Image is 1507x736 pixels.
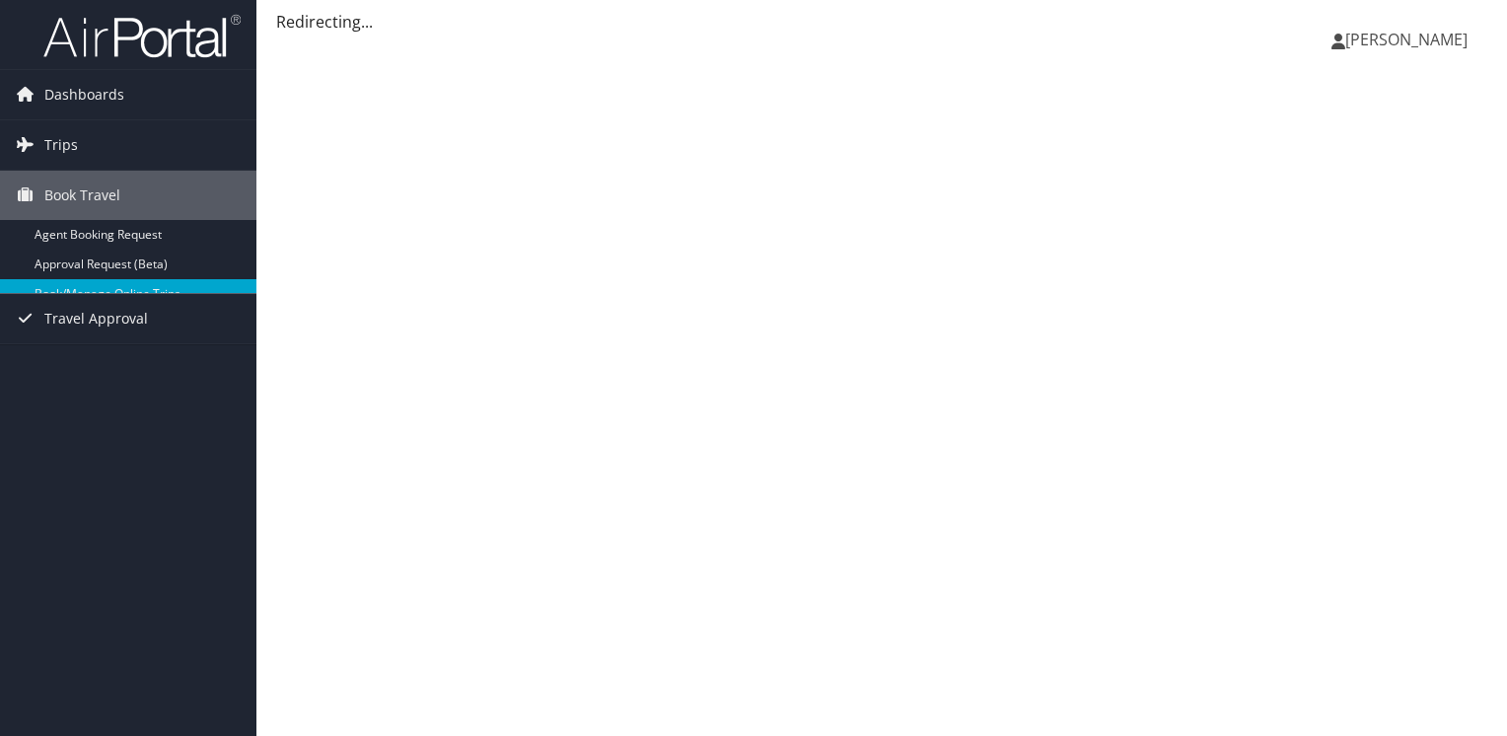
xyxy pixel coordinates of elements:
span: Book Travel [44,171,120,220]
img: airportal-logo.png [43,13,241,59]
span: Dashboards [44,70,124,119]
div: Redirecting... [276,10,1487,34]
span: Trips [44,120,78,170]
span: Travel Approval [44,294,148,343]
span: [PERSON_NAME] [1345,29,1468,50]
a: [PERSON_NAME] [1331,10,1487,69]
